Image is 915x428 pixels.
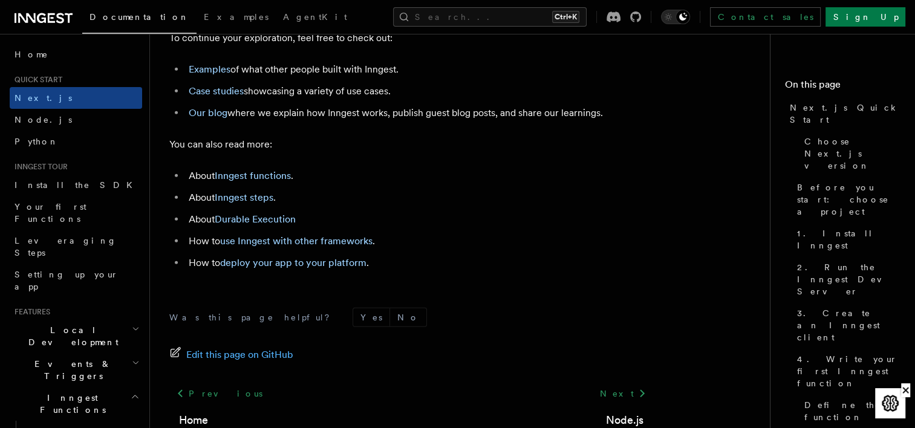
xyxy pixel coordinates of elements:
a: 1. Install Inngest [792,222,900,256]
a: Next.js [10,87,142,109]
a: Edit this page on GitHub [169,346,293,363]
li: How to . [185,233,653,250]
span: Python [15,137,59,146]
kbd: Ctrl+K [552,11,579,23]
span: Local Development [10,324,132,348]
span: Examples [204,12,269,22]
a: AgentKit [276,4,354,33]
button: Yes [353,308,389,326]
a: Define the function [799,394,900,428]
a: Durable Execution [215,213,296,225]
span: Quick start [10,75,62,85]
a: 3. Create an Inngest client [792,302,900,348]
button: Search...Ctrl+K [393,7,587,27]
p: To continue your exploration, feel free to check out: [169,30,653,47]
a: Case studies [189,85,244,97]
a: Next [592,383,653,404]
a: Previous [169,383,269,404]
a: Documentation [82,4,197,34]
a: Your first Functions [10,196,142,230]
li: How to . [185,255,653,271]
span: Setting up your app [15,270,119,291]
button: Events & Triggers [10,353,142,387]
a: Inngest steps [215,192,273,203]
p: Was this page helpful? [169,311,338,323]
li: About . [185,189,653,206]
span: Install the SDK [15,180,140,190]
span: Before you start: choose a project [797,181,900,218]
span: 1. Install Inngest [797,227,900,251]
span: Your first Functions [15,202,86,224]
a: Home [10,44,142,65]
a: Node.js [10,109,142,131]
button: Local Development [10,319,142,353]
button: No [390,308,426,326]
a: Inngest functions [215,170,291,181]
span: Documentation [90,12,189,22]
a: Examples [197,4,276,33]
span: Leveraging Steps [15,236,117,258]
a: Contact sales [710,7,821,27]
a: Choose Next.js version [799,131,900,177]
a: Our blog [189,107,227,118]
span: 4. Write your first Inngest function [797,353,900,389]
span: Home [15,48,48,60]
span: Next.js Quick Start [790,102,900,126]
a: Next.js Quick Start [785,97,900,131]
span: Define the function [804,399,900,423]
li: showcasing a variety of use cases. [185,83,653,100]
span: Events & Triggers [10,358,132,382]
span: Next.js [15,93,72,103]
span: Choose Next.js version [804,135,900,172]
h4: On this page [785,77,900,97]
span: Edit this page on GitHub [186,346,293,363]
button: Inngest Functions [10,387,142,421]
span: Inngest Functions [10,392,131,416]
p: You can also read more: [169,136,653,153]
a: deploy your app to your platform [220,257,366,268]
a: 2. Run the Inngest Dev Server [792,256,900,302]
li: About [185,211,653,228]
span: Node.js [15,115,72,125]
a: Sign Up [825,7,905,27]
a: Before you start: choose a project [792,177,900,222]
a: use Inngest with other frameworks [220,235,373,247]
span: 3. Create an Inngest client [797,307,900,343]
li: where we explain how Inngest works, publish guest blog posts, and share our learnings. [185,105,653,122]
span: Inngest tour [10,162,68,172]
a: Install the SDK [10,174,142,196]
a: Python [10,131,142,152]
a: Setting up your app [10,264,142,297]
span: 2. Run the Inngest Dev Server [797,261,900,297]
a: Examples [189,63,230,75]
a: 4. Write your first Inngest function [792,348,900,394]
a: Leveraging Steps [10,230,142,264]
li: About . [185,167,653,184]
span: Features [10,307,50,317]
li: of what other people built with Inngest. [185,61,653,78]
button: Toggle dark mode [661,10,690,24]
span: AgentKit [283,12,347,22]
